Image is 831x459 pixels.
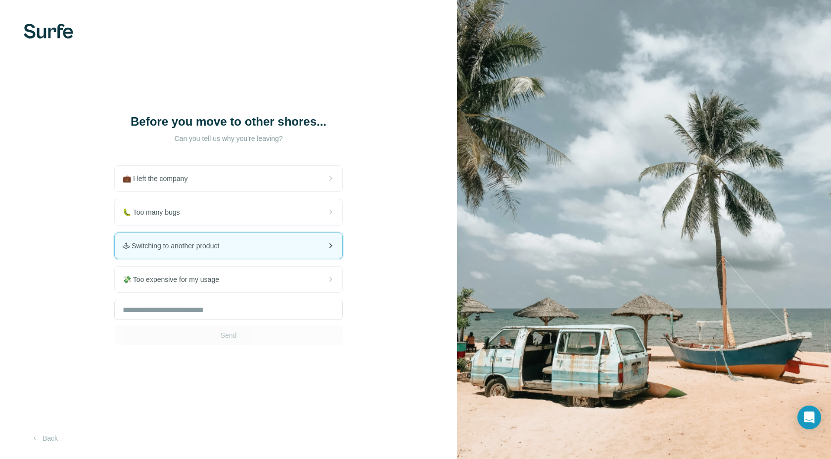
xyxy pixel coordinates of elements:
button: Back [24,429,65,447]
span: 🐛 Too many bugs [123,207,188,217]
span: 🕹 Switching to another product [123,241,227,251]
p: Can you tell us why you're leaving? [130,134,327,143]
span: 💼 I left the company [123,174,195,184]
div: Open Intercom Messenger [797,406,821,429]
img: Surfe's logo [24,24,73,39]
span: 💸 Too expensive for my usage [123,275,227,284]
h1: Before you move to other shores... [130,114,327,130]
